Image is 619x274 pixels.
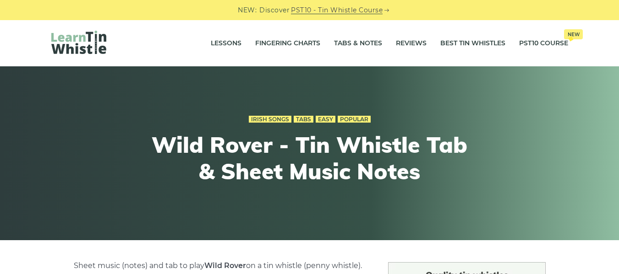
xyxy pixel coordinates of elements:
[255,32,320,55] a: Fingering Charts
[141,132,478,184] h1: Wild Rover - Tin Whistle Tab & Sheet Music Notes
[51,31,106,54] img: LearnTinWhistle.com
[294,116,313,123] a: Tabs
[440,32,505,55] a: Best Tin Whistles
[211,32,241,55] a: Lessons
[519,32,568,55] a: PST10 CourseNew
[564,29,583,39] span: New
[204,261,246,270] strong: Wild Rover
[338,116,371,123] a: Popular
[334,32,382,55] a: Tabs & Notes
[316,116,335,123] a: Easy
[249,116,291,123] a: Irish Songs
[396,32,427,55] a: Reviews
